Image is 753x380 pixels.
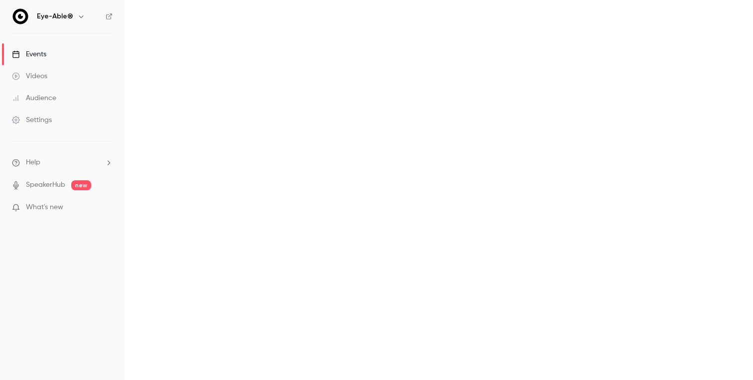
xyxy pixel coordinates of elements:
[26,180,65,190] a: SpeakerHub
[37,11,73,21] h6: Eye-Able®
[12,93,56,103] div: Audience
[12,8,28,24] img: Eye-Able®
[26,202,63,213] span: What's new
[12,157,113,168] li: help-dropdown-opener
[12,71,47,81] div: Videos
[26,157,40,168] span: Help
[71,180,91,190] span: new
[12,115,52,125] div: Settings
[12,49,46,59] div: Events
